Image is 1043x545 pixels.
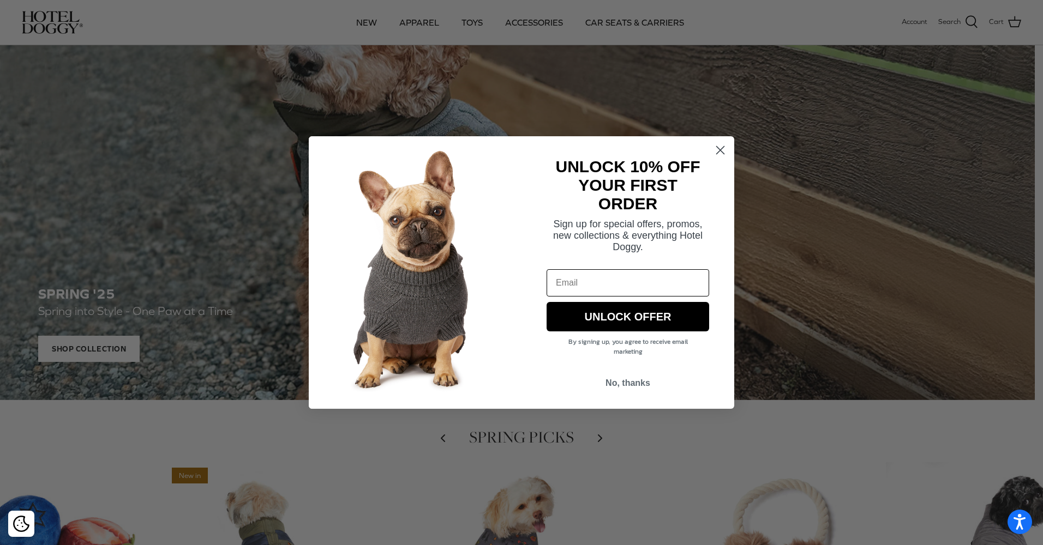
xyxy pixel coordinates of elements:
[553,219,703,252] span: Sign up for special offers, promos, new collections & everything Hotel Doggy.
[8,511,34,537] div: Cookie policy
[711,141,730,160] button: Close dialog
[547,269,709,296] input: Email
[547,373,709,393] button: No, thanks
[13,516,29,532] img: Cookie policy
[547,302,709,331] button: UNLOCK OFFER
[11,514,31,534] button: Cookie policy
[555,158,700,213] strong: UNLOCK 10% OFF YOUR FIRST ORDER
[309,136,521,409] img: 7cf315d2-500c-4d0a-a8b4-098d5756016d.jpeg
[568,337,688,356] span: By signing up, you agree to receive email marketing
